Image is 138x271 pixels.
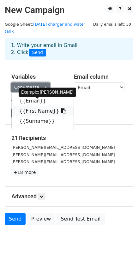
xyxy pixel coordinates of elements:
a: [DATE] charger and water tank [5,22,85,34]
a: +18 more [11,169,38,176]
h5: Advanced [11,193,127,200]
a: {{First Name}} [12,106,74,116]
div: Example: [PERSON_NAME] [19,88,76,97]
a: Preview [27,213,55,225]
h5: Variables [11,73,64,80]
h5: Email column [74,73,127,80]
iframe: Chat Widget [106,241,138,271]
span: Daily emails left: 50 [91,21,133,28]
a: Send [5,213,26,225]
a: Daily emails left: 50 [91,22,133,27]
small: [PERSON_NAME][EMAIL_ADDRESS][DOMAIN_NAME] [11,152,115,157]
h2: New Campaign [5,5,133,16]
small: Google Sheet: [5,22,85,34]
div: 1. Write your email in Gmail 2. Click [6,42,132,56]
a: Send Test Email [57,213,105,225]
h5: 21 Recipients [11,135,127,142]
small: [PERSON_NAME][EMAIL_ADDRESS][DOMAIN_NAME] [11,145,115,150]
a: Copy/paste... [11,83,50,92]
a: {{Email}} [12,96,74,106]
a: {{Surname}} [12,116,74,126]
small: [PERSON_NAME][EMAIL_ADDRESS][DOMAIN_NAME] [11,159,115,164]
span: Send [29,49,46,56]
